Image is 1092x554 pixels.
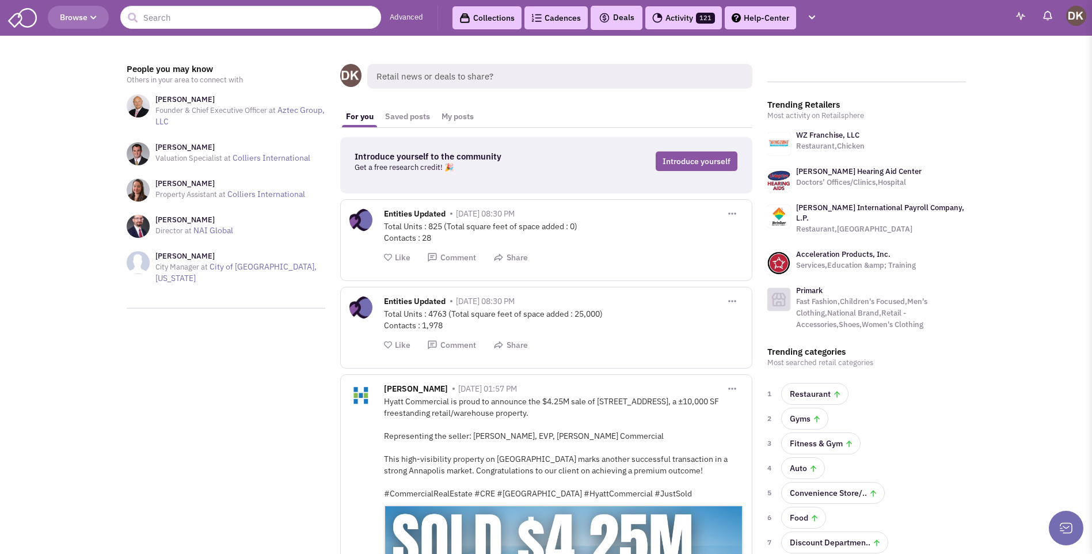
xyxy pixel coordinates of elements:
[767,487,774,499] span: 5
[227,189,305,199] a: Colliers International
[367,64,752,89] span: Retail news or deals to share?
[493,340,528,351] button: Share
[127,64,325,74] h3: People you may know
[340,106,379,127] a: For you
[1066,6,1086,26] img: Donnie Keller
[599,11,610,25] img: icon-deals.svg
[452,6,522,29] a: Collections
[796,130,859,140] a: WZ Franchise, LLC
[732,13,741,22] img: help.png
[781,507,826,529] a: Food
[155,251,325,261] h3: [PERSON_NAME]
[767,413,774,424] span: 2
[127,74,325,86] p: Others in your area to connect with
[120,6,381,29] input: Search
[524,6,588,29] a: Cadences
[384,396,743,499] div: Hyatt Commercial is proud to announce the $4.25M sale of [STREET_ADDRESS], a ±10,000 SF freestand...
[458,384,517,394] span: [DATE] 01:57 PM
[456,208,515,219] span: [DATE] 08:30 PM
[767,512,774,523] span: 6
[384,208,446,222] span: Entities Updated
[796,296,966,331] p: Fast Fashion,Children's Focused,Men's Clothing,National Brand,Retail - Accessories,Shoes,Women's ...
[696,13,715,24] span: 121
[796,141,865,152] p: Restaurant,Chicken
[767,347,966,357] h3: Trending categories
[384,252,410,263] button: Like
[767,438,774,449] span: 3
[796,249,891,259] a: Acceleration Products, Inc.
[767,132,790,155] img: www.wingzone.com
[395,252,410,263] span: Like
[60,12,97,22] span: Browse
[767,110,966,122] p: Most activity on Retailsphere
[384,384,448,397] span: [PERSON_NAME]
[155,215,233,225] h3: [PERSON_NAME]
[595,10,638,25] button: Deals
[599,12,634,22] span: Deals
[781,408,828,430] a: Gyms
[355,162,572,173] p: Get a free research credit! 🎉
[767,388,774,400] span: 1
[8,6,37,28] img: SmartAdmin
[193,225,233,236] a: NAI Global
[767,288,790,311] img: icon-retailer-placeholder.png
[155,105,325,127] a: Aztec Group, LLC
[781,383,849,405] a: Restaurant
[436,106,480,127] a: My posts
[233,153,310,163] a: Colliers International
[155,226,192,236] span: Director at
[384,308,743,331] div: Total Units : 4763 (Total square feet of space added : 25,000) Contacts : 1,978
[459,13,470,24] img: icon-collection-lavender-black.svg
[781,482,885,504] a: Convenience Store/..
[531,14,542,22] img: Cadences_logo.png
[645,6,722,29] a: Activity121
[48,6,109,29] button: Browse
[656,151,737,171] a: Introduce yourself
[155,261,317,283] a: City of [GEOGRAPHIC_DATA], [US_STATE]
[155,179,305,189] h3: [PERSON_NAME]
[155,189,226,199] span: Property Assistant at
[384,340,410,351] button: Like
[652,13,663,23] img: Activity.png
[796,203,964,223] a: [PERSON_NAME] International Payroll Company, L.P.
[155,262,208,272] span: City Manager at
[395,340,410,350] span: Like
[767,537,774,548] span: 7
[355,151,572,162] h3: Introduce yourself to the community
[379,106,436,127] a: Saved posts
[384,221,743,244] div: Total Units : 825 (Total square feet of space added : 0) Contacts : 28
[427,252,476,263] button: Comment
[767,100,966,110] h3: Trending Retailers
[781,432,861,454] a: Fitness & Gym
[155,153,231,163] span: Valuation Specialist at
[155,94,325,105] h3: [PERSON_NAME]
[796,286,823,295] a: Primark
[796,260,916,271] p: Services,Education &amp; Training
[427,340,476,351] button: Comment
[384,296,446,309] span: Entities Updated
[796,177,922,188] p: Doctors’ Offices/Clinics,Hospital
[155,105,276,115] span: Founder & Chief Executive Officer at
[456,296,515,306] span: [DATE] 08:30 PM
[767,357,966,369] p: Most searched retail categories
[127,251,150,274] img: NoImageAvailable1.jpg
[390,12,423,23] a: Advanced
[767,462,774,474] span: 4
[796,223,966,235] p: Restaurant,[GEOGRAPHIC_DATA]
[781,532,888,553] a: Discount Departmen..
[796,166,922,176] a: [PERSON_NAME] Hearing Aid Center
[155,142,310,153] h3: [PERSON_NAME]
[493,252,528,263] button: Share
[781,457,825,479] a: Auto
[725,6,796,29] a: Help-Center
